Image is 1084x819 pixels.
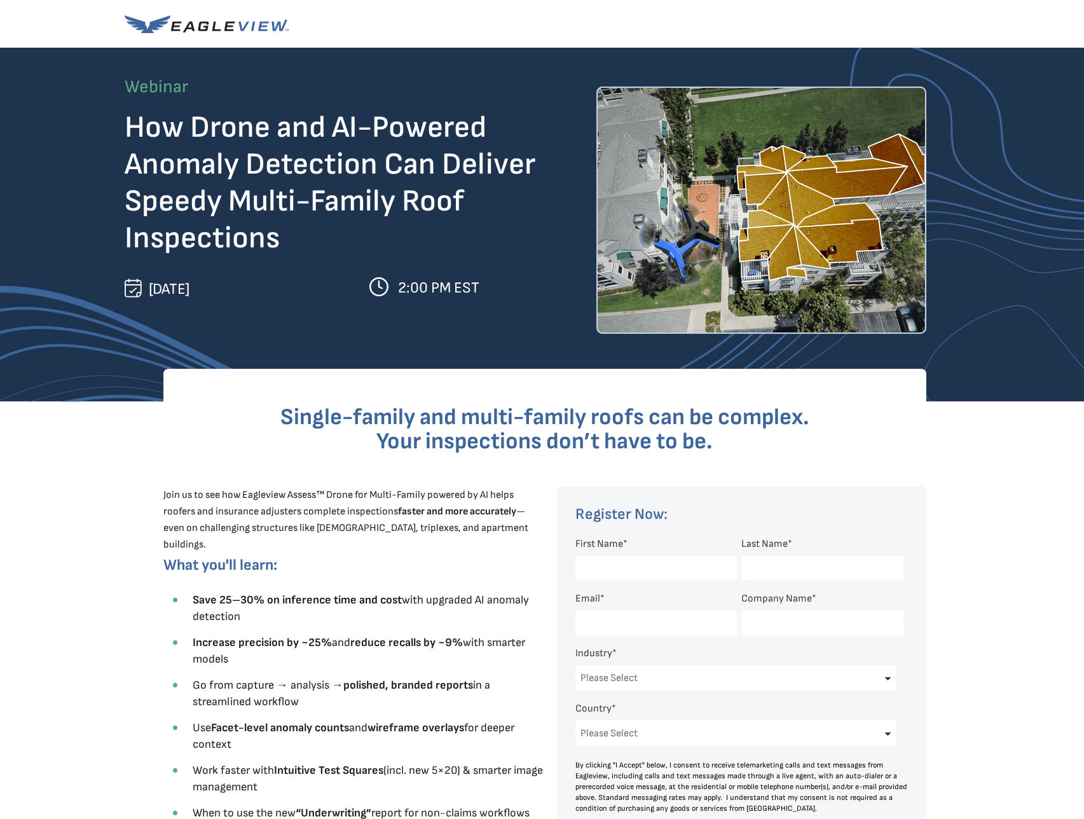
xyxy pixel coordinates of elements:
strong: Increase precision by ~25% [193,636,332,649]
img: Drone flying over a multi-family home [596,86,926,334]
span: Email [575,593,600,605]
span: 2:00 PM EST [398,279,479,297]
strong: wireframe overlays [367,721,464,734]
strong: polished, branded reports [343,678,473,692]
span: [DATE] [149,280,189,298]
span: Work faster with (incl. new 5×20) & smarter image management [193,764,543,794]
span: Register Now: [575,505,668,523]
span: Single-family and multi-family roofs can be complex. [280,404,809,431]
span: and with smarter models [193,636,525,666]
span: First Name [575,538,623,550]
span: Join us to see how Eagleview Assess™ Drone for Multi-Family powered by AI helps roofers and insur... [163,489,528,551]
strong: Save 25–30% on inference time and cost [193,593,402,607]
strong: Facet-level anomaly counts [211,721,349,734]
span: Use and for deeper context [193,721,514,751]
span: Company Name [741,593,812,605]
span: How Drone and AI-Powered Anomaly Detection Can Deliver Speedy Multi-Family Roof Inspections [125,109,535,256]
span: Country [575,703,612,715]
span: Webinar [125,76,188,97]
span: Your inspections don’t have to be. [376,428,713,455]
span: Last Name [741,538,788,550]
strong: faster and more accurately [398,506,516,518]
span: Industry [575,647,612,659]
div: By clicking "I Accept" below, I consent to receive telemarketing calls and text messages from Eag... [575,760,909,814]
span: with upgraded AI anomaly detection [193,593,529,623]
span: What you'll learn: [163,556,277,574]
strong: reduce recalls by ~9% [350,636,463,649]
strong: Intuitive Test Squares [274,764,383,777]
span: Go from capture → analysis → in a streamlined workflow [193,678,490,708]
